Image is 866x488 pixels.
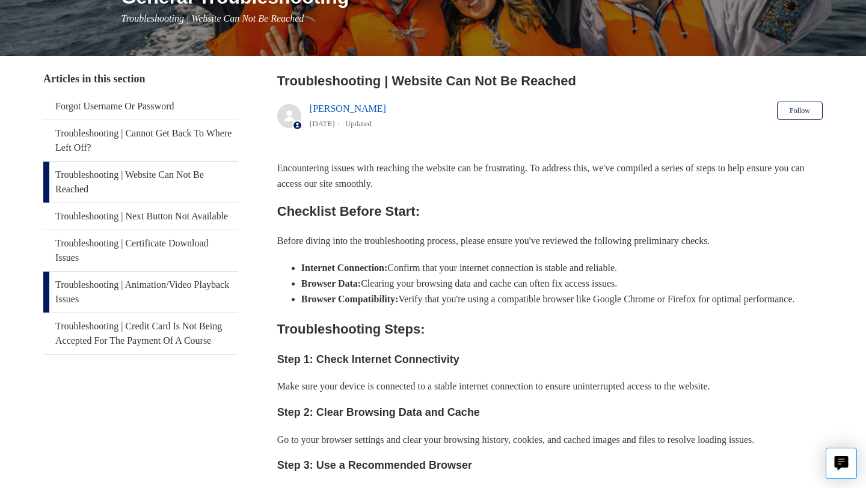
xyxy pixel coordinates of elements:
h3: Step 3: Use a Recommended Browser [277,457,823,474]
a: Troubleshooting | Animation/Video Playback Issues [43,272,238,313]
li: Clearing your browsing data and cache can often fix access issues. [301,276,823,291]
a: Troubleshooting | Cannot Get Back To Where Left Off? [43,120,238,161]
li: Verify that you're using a compatible browser like Google Chrome or Firefox for optimal performance. [301,291,823,307]
p: Before diving into the troubleshooting process, please ensure you've reviewed the following preli... [277,233,823,249]
h2: Troubleshooting Steps: [277,319,823,340]
h2: Troubleshooting | Website Can Not Be Reached [277,71,823,91]
a: Troubleshooting | Next Button Not Available [43,203,238,230]
a: Troubleshooting | Certificate Download Issues [43,230,238,271]
strong: Browser Compatibility: [301,294,399,304]
time: 03/15/2024, 13:11 [310,119,335,128]
a: [PERSON_NAME] [310,103,386,114]
li: Updated [345,119,372,128]
button: Follow Article [777,102,823,120]
p: Make sure your device is connected to a stable internet connection to ensure uninterrupted access... [277,379,823,394]
span: Articles in this section [43,73,145,85]
span: Troubleshooting | Website Can Not Be Reached [121,13,304,23]
li: Confirm that your internet connection is stable and reliable. [301,260,823,276]
h3: Step 2: Clear Browsing Data and Cache [277,404,823,421]
strong: Browser Data: [301,278,361,288]
p: Go to your browser settings and clear your browsing history, cookies, and cached images and files... [277,432,823,448]
strong: Internet Connection: [301,263,388,273]
a: Troubleshooting | Website Can Not Be Reached [43,162,238,203]
a: Forgot Username Or Password [43,93,238,120]
h3: Step 1: Check Internet Connectivity [277,351,823,368]
h2: Checklist Before Start: [277,201,823,222]
p: Encountering issues with reaching the website can be frustrating. To address this, we've compiled... [277,160,823,191]
a: Troubleshooting | Credit Card Is Not Being Accepted For The Payment Of A Course [43,313,238,354]
button: Live chat [826,448,857,479]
